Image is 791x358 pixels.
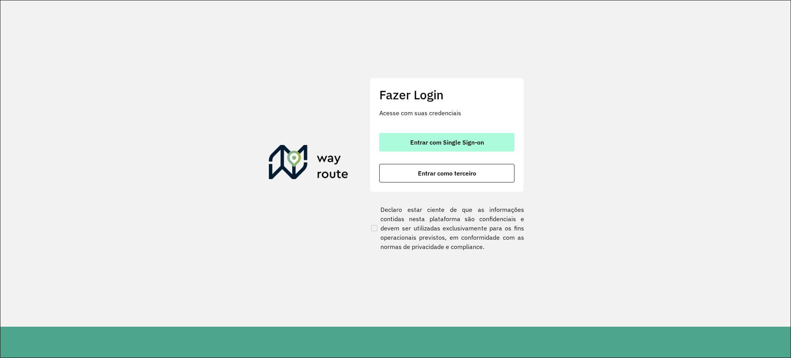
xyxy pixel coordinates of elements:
button: button [379,164,514,182]
button: button [379,133,514,152]
img: Roteirizador AmbevTech [269,145,348,182]
label: Declaro estar ciente de que as informações contidas nesta plataforma são confidenciais e devem se... [370,205,524,251]
span: Entrar com Single Sign-on [410,139,484,145]
span: Entrar como terceiro [418,170,476,176]
p: Acesse com suas credenciais [379,108,514,118]
h2: Fazer Login [379,87,514,102]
